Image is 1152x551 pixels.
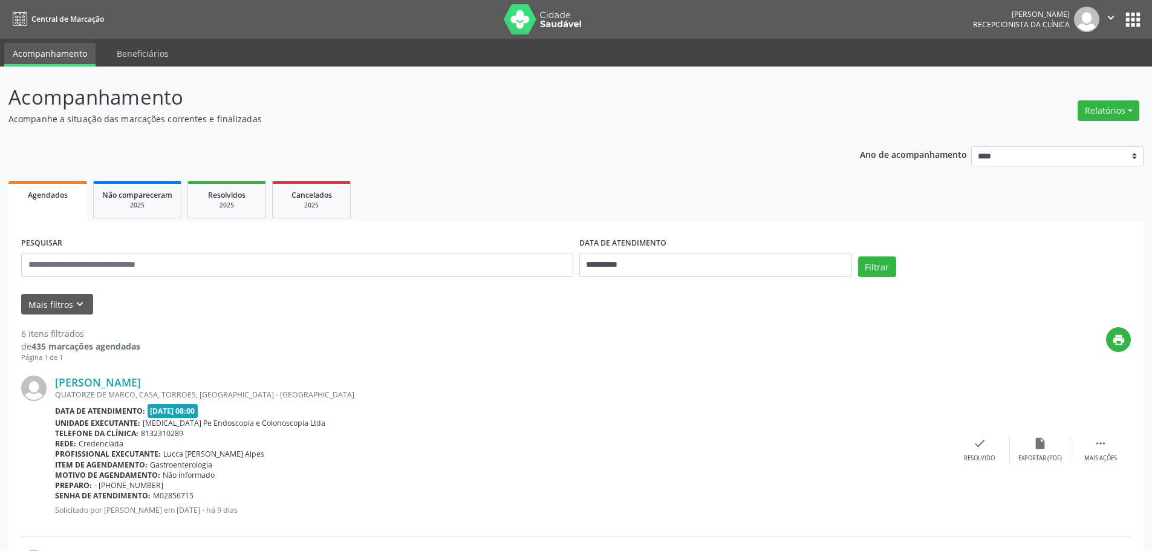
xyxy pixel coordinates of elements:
[163,449,264,459] span: Lucca [PERSON_NAME] Alpes
[108,43,177,64] a: Beneficiários
[8,112,803,125] p: Acompanhe a situação das marcações correntes e finalizadas
[153,491,194,501] span: M02856715
[858,256,896,277] button: Filtrar
[1084,454,1117,463] div: Mais ações
[55,449,161,459] b: Profissional executante:
[1078,100,1139,121] button: Relatórios
[291,190,332,200] span: Cancelados
[1018,454,1062,463] div: Exportar (PDF)
[102,190,172,200] span: Não compareceram
[21,340,140,353] div: de
[55,418,140,428] b: Unidade executante:
[21,294,93,315] button: Mais filtroskeyboard_arrow_down
[141,428,183,439] span: 8132310289
[55,480,92,491] b: Preparo:
[8,9,104,29] a: Central de Marcação
[208,190,246,200] span: Resolvidos
[55,428,138,439] b: Telefone da clínica:
[281,201,342,210] div: 2025
[197,201,257,210] div: 2025
[1094,437,1107,450] i: 
[55,439,76,449] b: Rede:
[973,437,986,450] i: check
[55,491,151,501] b: Senha de atendimento:
[102,201,172,210] div: 2025
[8,82,803,112] p: Acompanhamento
[1033,437,1047,450] i: insert_drive_file
[1122,9,1144,30] button: apps
[73,298,86,311] i: keyboard_arrow_down
[28,190,68,200] span: Agendados
[21,376,47,401] img: img
[964,454,995,463] div: Resolvido
[163,470,215,480] span: Não informado
[1104,11,1118,24] i: 
[79,439,123,449] span: Credenciada
[150,460,212,470] span: Gastroenterologia
[148,404,198,418] span: [DATE] 08:00
[55,376,141,389] a: [PERSON_NAME]
[31,14,104,24] span: Central de Marcação
[1074,7,1099,32] img: img
[21,327,140,340] div: 6 itens filtrados
[143,418,325,428] span: [MEDICAL_DATA] Pe Endoscopia e Colonoscopia Ltda
[973,19,1070,30] span: Recepcionista da clínica
[4,43,96,67] a: Acompanhamento
[55,460,148,470] b: Item de agendamento:
[1099,7,1122,32] button: 
[1106,327,1131,352] button: print
[94,480,163,491] span: - [PHONE_NUMBER]
[21,353,140,363] div: Página 1 de 1
[55,390,949,400] div: QUATORZE DE MARCO, CASA, TORROES, [GEOGRAPHIC_DATA] - [GEOGRAPHIC_DATA]
[55,505,949,515] p: Solicitado por [PERSON_NAME] em [DATE] - há 9 dias
[55,406,145,416] b: Data de atendimento:
[31,341,140,352] strong: 435 marcações agendadas
[55,470,160,480] b: Motivo de agendamento:
[579,234,666,253] label: DATA DE ATENDIMENTO
[21,234,62,253] label: PESQUISAR
[973,9,1070,19] div: [PERSON_NAME]
[1112,333,1125,347] i: print
[860,146,967,161] p: Ano de acompanhamento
